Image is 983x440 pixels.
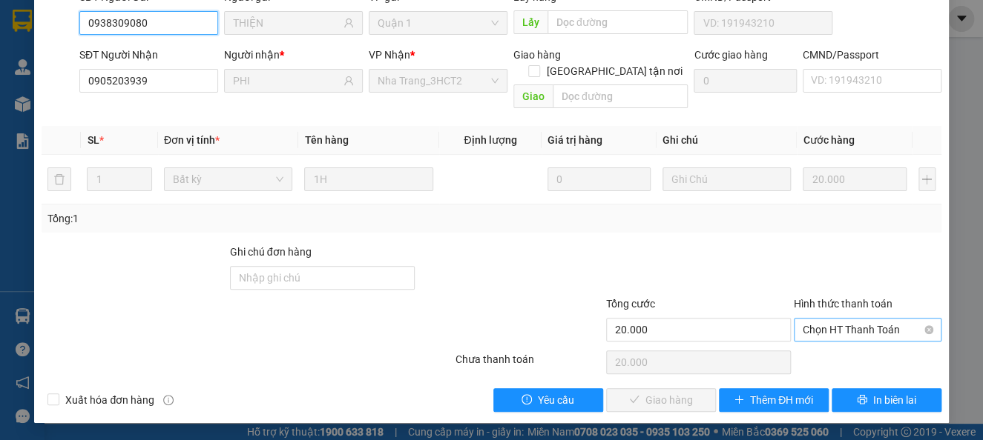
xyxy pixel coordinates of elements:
div: SĐT Người Nhận [79,47,218,63]
button: delete [47,167,71,191]
input: Dọc đường [548,10,688,34]
input: Cước giao hàng [694,69,796,93]
span: Định lượng [464,134,516,146]
span: Tên hàng [304,134,348,146]
label: Hình thức thanh toán [794,298,892,310]
span: user [343,76,354,86]
span: VP Nhận [369,49,410,61]
span: Bất kỳ [173,168,284,190]
input: VD: Bàn, Ghế [304,167,433,191]
span: printer [857,394,867,406]
span: exclamation-circle [522,394,532,406]
span: Chọn HT Thanh Toán [803,319,933,341]
input: Ghi chú đơn hàng [230,266,415,290]
div: CMND/Passport [803,47,941,63]
span: Thêm ĐH mới [750,392,813,408]
span: Yêu cầu [538,392,574,408]
button: checkGiao hàng [606,388,716,412]
input: Tên người nhận [233,73,341,89]
div: Người nhận [224,47,363,63]
span: Đơn vị tính [164,134,220,146]
input: 0 [548,167,651,191]
span: Quận 1 [378,12,499,34]
span: info-circle [163,395,174,405]
th: Ghi chú [657,126,798,155]
input: VD: 191943210 [694,11,832,35]
button: plus [918,167,936,191]
input: Dọc đường [553,84,688,108]
div: Tổng: 1 [47,210,381,227]
span: [GEOGRAPHIC_DATA] tận nơi [540,63,688,79]
span: Xuất hóa đơn hàng [59,392,160,408]
span: close-circle [924,325,933,334]
span: Giao hàng [513,49,561,61]
span: Nha Trang_3HCT2 [378,70,499,92]
div: Chưa thanh toán [454,351,605,377]
button: plusThêm ĐH mới [719,388,829,412]
span: Giá trị hàng [548,134,602,146]
span: user [343,18,354,28]
button: exclamation-circleYêu cầu [493,388,603,412]
span: Tổng cước [606,298,655,310]
input: 0 [803,167,906,191]
span: Lấy [513,10,548,34]
input: Ghi Chú [663,167,792,191]
span: In biên lai [873,392,916,408]
span: plus [734,394,744,406]
span: Giao [513,84,553,108]
span: SL [87,134,99,146]
label: Ghi chú đơn hàng [230,246,312,258]
input: Tên người gửi [233,15,341,31]
span: Cước hàng [803,134,854,146]
label: Cước giao hàng [694,49,767,61]
button: printerIn biên lai [832,388,941,412]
